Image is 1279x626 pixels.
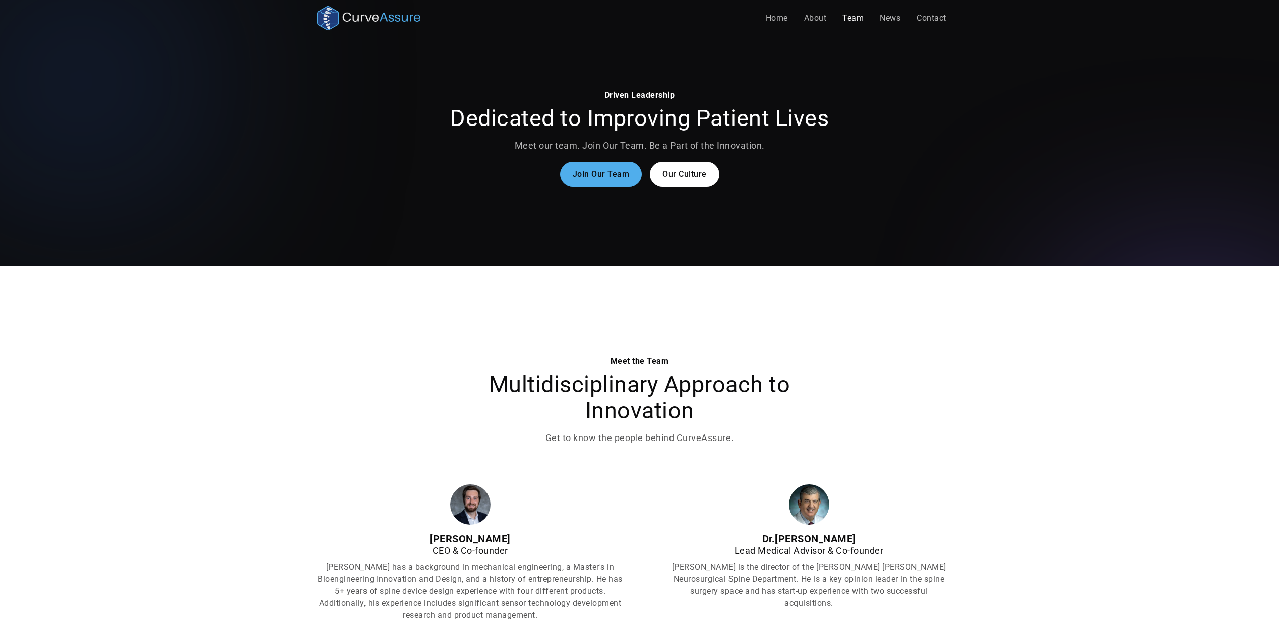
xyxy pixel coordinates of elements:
[446,105,833,132] h2: Dedicated to Improving Patient Lives
[834,8,872,28] a: Team
[668,545,950,557] div: Lead Medical Advisor & Co-founder
[668,533,950,545] div: Dr.
[668,561,950,609] p: [PERSON_NAME] is the director of the [PERSON_NAME] [PERSON_NAME] Neurosurgical Spine Department. ...
[317,6,421,30] a: home
[758,8,796,28] a: Home
[446,355,833,367] div: Meet the Team
[775,533,856,545] strong: [PERSON_NAME]
[446,371,833,424] h2: Multidisciplinary Approach to Innovation
[317,533,624,545] div: [PERSON_NAME]
[560,162,642,187] a: Join Our Team
[446,140,833,152] p: Meet our team. Join Our Team. Be a Part of the Innovation.
[446,89,833,101] div: Driven Leadership
[317,561,624,621] p: [PERSON_NAME] has a background in mechanical engineering, a Master's in Bioengineering Innovation...
[446,432,833,444] p: Get to know the people behind CurveAssure.
[796,8,835,28] a: About
[317,545,624,557] div: CEO & Co-founder
[650,162,719,187] a: Our Culture
[872,8,908,28] a: News
[908,8,954,28] a: Contact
